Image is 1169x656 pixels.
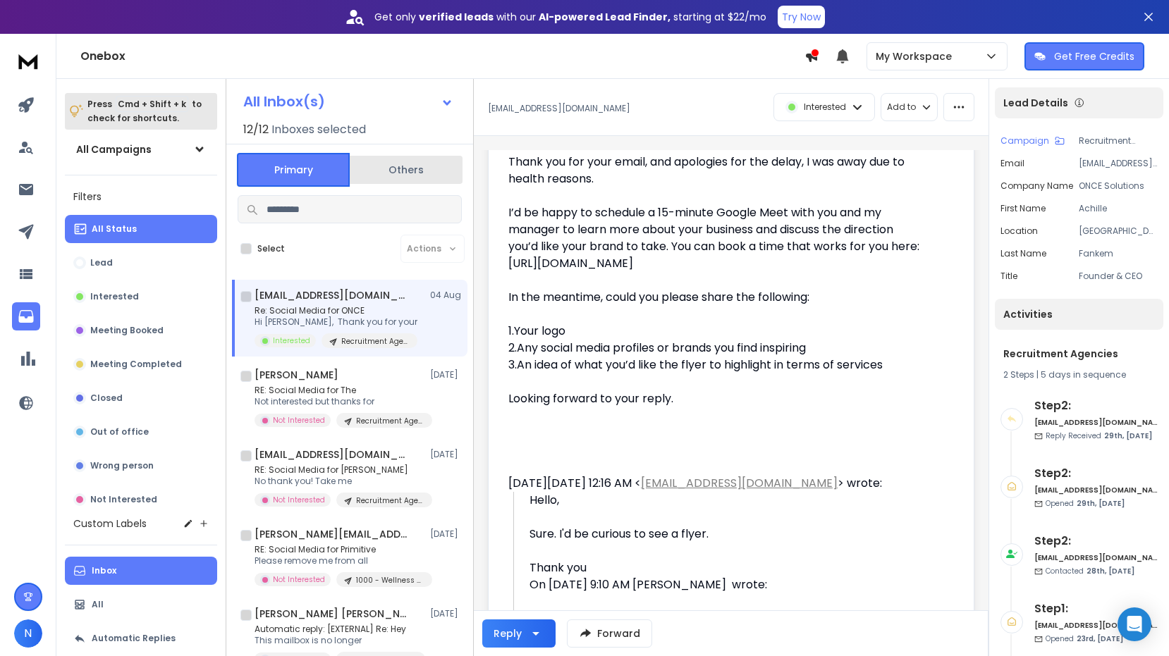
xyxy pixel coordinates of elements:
div: 2.Any social media profiles or brands you find inspiring [508,340,920,357]
h6: Step 2 : [1034,465,1158,482]
div: On [DATE] 9:10 AM [PERSON_NAME] wrote: [530,576,920,593]
div: 3.An idea of what you’d like the flyer to highlight in terms of services [508,357,920,373]
p: Automatic Replies [92,633,176,644]
p: Automatic reply: [EXTERNAL] Re: Hey [255,624,424,635]
h1: [EMAIL_ADDRESS][DOMAIN_NAME] [255,447,410,462]
p: Campaign [1000,135,1049,147]
p: Please remove me from all [255,555,424,567]
h6: Step 2 : [1034,533,1158,550]
p: Opened [1046,498,1125,509]
h1: All Campaigns [76,142,152,156]
p: All Status [92,223,137,235]
p: Interested [273,335,310,346]
h1: [PERSON_NAME] [PERSON_NAME] [255,607,410,621]
p: [EMAIL_ADDRESS][DOMAIN_NAME] [488,103,630,114]
h1: [PERSON_NAME][EMAIL_ADDRESS][DOMAIN_NAME] [255,527,410,541]
h1: Onebox [80,48,804,65]
strong: AI-powered Lead Finder, [539,10,671,24]
p: Email [1000,158,1024,169]
span: 29th, [DATE] [1104,431,1152,441]
strong: verified leads [419,10,494,24]
h3: Filters [65,187,217,206]
p: Out of office [90,426,149,438]
p: Not Interested [90,494,157,505]
p: Add to [887,101,916,113]
span: 29th, [DATE] [1077,498,1125,509]
h6: [EMAIL_ADDRESS][DOMAIN_NAME] [1034,552,1158,563]
p: 04 Aug [430,290,462,301]
button: Primary [237,153,350,187]
p: Closed [90,392,123,404]
p: Lead [90,257,113,268]
button: All Inbox(s) [232,87,465,116]
label: Select [257,243,285,254]
p: [DATE] [430,369,462,380]
p: [GEOGRAPHIC_DATA], [US_STATE] [1079,225,1158,237]
button: N [14,619,42,648]
h3: Inboxes selected [271,121,366,138]
p: Inbox [92,565,116,576]
p: 1000 - Wellness US [356,575,424,586]
h1: All Inbox(s) [243,94,325,109]
p: Interested [804,101,846,113]
button: Forward [567,619,652,648]
p: Opened [1046,633,1123,644]
button: Automatic Replies [65,624,217,652]
p: Hi [PERSON_NAME], Thank you for your [255,316,417,328]
p: Interested [90,291,139,302]
p: Recruitment Agencies [356,495,424,506]
p: Press to check for shortcuts. [87,97,202,125]
p: Contacted [1046,566,1134,576]
p: RE: Social Media for The [255,385,424,396]
p: Re: Social Media for ONCE [255,305,417,316]
p: Founder & CEO [1079,271,1158,282]
p: Reply Received [1046,431,1152,441]
p: Company Name [1000,180,1073,192]
p: Try Now [782,10,821,24]
p: Last Name [1000,248,1046,259]
div: Hello, [530,492,920,509]
span: 12 / 12 [243,121,269,138]
button: Campaign [1000,135,1065,147]
p: Get only with our starting at $22/mo [374,10,766,24]
p: [DATE] [430,528,462,540]
h6: Step 1 : [1034,600,1158,617]
p: Lead Details [1003,96,1068,110]
button: Meeting Booked [65,316,217,345]
span: 2 Steps [1003,369,1034,380]
div: Thank you [530,559,920,576]
p: Recruitment Agencies [1079,135,1158,147]
p: My Workspace [876,49,957,63]
p: Recruitment Agencies [356,416,424,426]
span: 5 days in sequence [1041,369,1126,380]
button: All [65,590,217,619]
img: logo [14,48,42,74]
p: Meeting Booked [90,325,164,336]
div: Sure. I'd be curious to see a flyer. [530,526,920,543]
div: Reply [494,626,522,640]
button: Interested [65,283,217,311]
p: Recruitment Agencies [341,336,409,347]
button: Inbox [65,557,217,585]
div: 1.Your logo [508,323,920,340]
p: RE: Social Media for [PERSON_NAME] [255,464,424,476]
span: Cmd + Shift + k [116,96,188,112]
p: Not Interested [273,495,325,505]
p: First Name [1000,203,1046,214]
a: [EMAIL_ADDRESS][DOMAIN_NAME] [641,475,838,491]
p: All [92,599,104,610]
button: Others [350,154,463,185]
button: Meeting Completed [65,350,217,378]
button: Lead [65,249,217,277]
div: Looking forward to your reply. [508,390,920,407]
p: Not interested but thanks for [255,396,424,407]
h6: [EMAIL_ADDRESS][DOMAIN_NAME] [1034,417,1158,428]
div: Open Intercom Messenger [1118,607,1151,641]
p: [DATE] [430,608,462,619]
button: Closed [65,384,217,412]
button: Reply [482,619,556,648]
p: Fankem [1079,248,1158,259]
div: In the meantime, could you please share the following: [508,289,920,306]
